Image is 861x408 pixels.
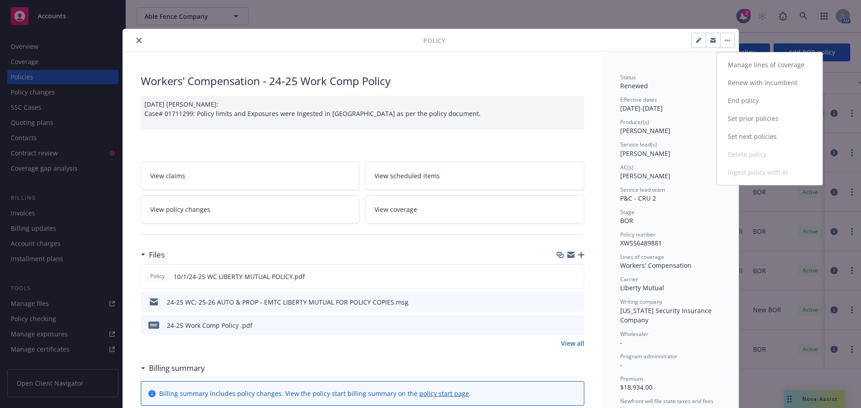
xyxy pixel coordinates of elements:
span: P&C - CRU 2 [620,194,656,202]
a: View all [561,339,584,348]
span: View coverage [374,205,417,214]
span: AC(s) [620,163,634,171]
div: [DATE] - [DATE] [620,96,721,113]
span: Wholesaler [620,330,648,338]
div: Files [141,249,165,261]
div: 24-25 Work Comp Policy .pdf [167,321,252,330]
span: - [620,338,622,347]
button: download file [558,297,565,307]
span: Service lead team [620,186,665,193]
button: download file [558,272,565,281]
button: preview file [573,297,581,307]
span: - [620,361,622,369]
span: Program administrator [620,352,678,360]
a: View claims [141,162,360,190]
span: Policy [148,272,166,280]
span: Status [620,73,636,81]
button: download file [558,321,565,330]
div: Billing summary includes policy changes. View the policy start billing summary on the . [159,389,471,398]
div: Workers' Compensation [620,261,721,270]
span: View policy changes [150,205,210,214]
span: Writing company [620,298,662,305]
span: pdf [148,322,159,328]
span: Renewed [620,82,648,90]
h3: Files [149,249,165,261]
span: Service lead(s) [620,141,657,148]
span: Carrier [620,275,638,283]
span: Premium [620,375,643,382]
span: [PERSON_NAME] [620,172,670,180]
span: [PERSON_NAME] [620,126,670,135]
div: Workers' Compensation - 24-25 Work Comp Policy [141,73,584,89]
div: Billing summary [141,362,205,374]
span: View claims [150,171,185,180]
div: 24-25 WC; 25-26 AUTO & PROP - EMTC LIBERTY MUTUAL FOR POLICY COPIES.msg [167,297,409,307]
span: Policy number [620,231,656,238]
span: $18,934.00 [620,383,652,391]
a: View coverage [365,195,584,223]
span: BOR [620,216,633,225]
span: Stage [620,208,635,216]
a: View scheduled items [365,162,584,190]
button: close [134,35,144,46]
span: XWS56489881 [620,239,662,247]
span: [US_STATE] Security Insurance Company [620,306,713,324]
span: View scheduled items [374,171,440,180]
span: Liberty Mutual [620,283,664,292]
span: Lines of coverage [620,253,664,261]
span: Policy [423,36,445,45]
span: Newfront will file state taxes and fees [620,397,713,405]
span: [PERSON_NAME] [620,149,670,158]
button: preview file [572,272,580,281]
span: 10/1/24-25 WC LIBERTY MUTUAL POLICY.pdf [174,272,305,281]
a: policy start page [419,389,469,398]
span: Producer(s) [620,118,649,126]
div: [DATE] [PERSON_NAME]: Case# 01711299: Policy limits and Exposures were Ingested in [GEOGRAPHIC_DA... [141,96,584,129]
a: View policy changes [141,195,360,223]
h3: Billing summary [149,362,205,374]
button: preview file [573,321,581,330]
span: Effective dates [620,96,657,103]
